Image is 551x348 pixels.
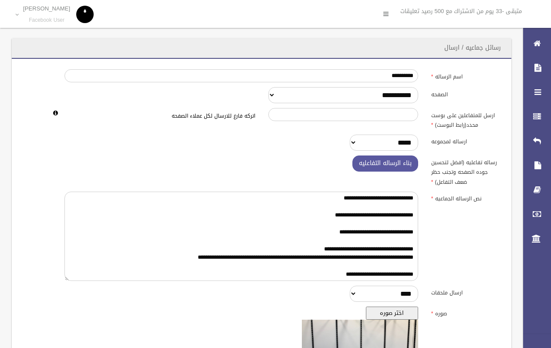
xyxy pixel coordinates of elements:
label: ارسل للمتفاعلين على بوست محدد(رابط البوست) [425,108,506,130]
label: رساله تفاعليه (افضل لتحسين جوده الصفحه وتجنب حظر ضعف التفاعل) [425,155,506,187]
label: نص الرساله الجماعيه [425,192,506,204]
p: [PERSON_NAME] [23,5,70,12]
label: صوره [425,307,506,319]
h6: اتركه فارغ للارسال لكل عملاء الصفحه [64,113,255,119]
label: الصفحه [425,87,506,99]
label: ارساله لمجموعه [425,135,506,147]
header: رسائل جماعيه / ارسال [434,39,511,56]
button: اختر صوره [366,307,418,320]
label: اسم الرساله [425,69,506,81]
button: بناء الرساله التفاعليه [352,155,418,172]
small: Facebook User [23,17,70,24]
label: ارسال ملحقات [425,286,506,298]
